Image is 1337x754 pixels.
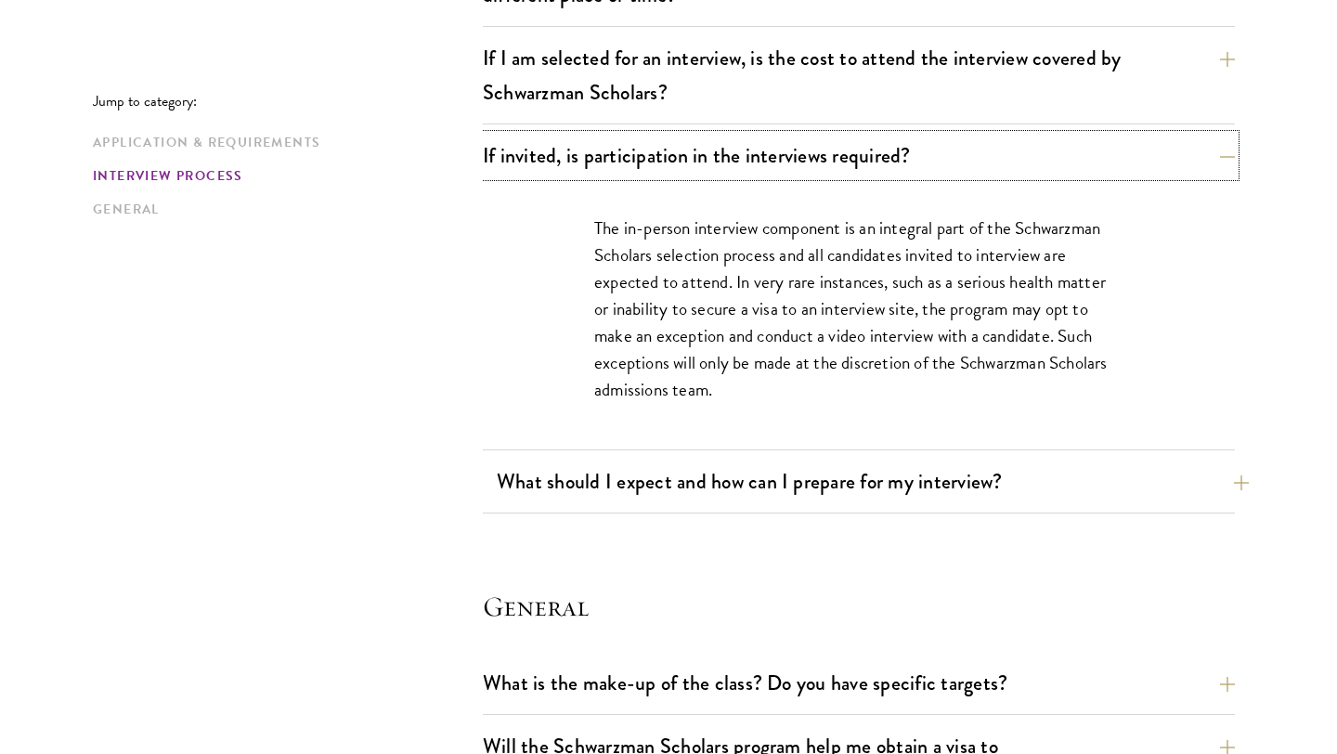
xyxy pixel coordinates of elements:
[483,135,1235,176] button: If invited, is participation in the interviews required?
[93,133,472,152] a: Application & Requirements
[93,93,483,110] p: Jump to category:
[483,662,1235,704] button: What is the make-up of the class? Do you have specific targets?
[483,588,1235,625] h4: General
[497,461,1249,502] button: What should I expect and how can I prepare for my interview?
[93,200,472,219] a: General
[483,37,1235,113] button: If I am selected for an interview, is the cost to attend the interview covered by Schwarzman Scho...
[93,166,472,186] a: Interview Process
[594,214,1123,403] p: The in-person interview component is an integral part of the Schwarzman Scholars selection proces...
